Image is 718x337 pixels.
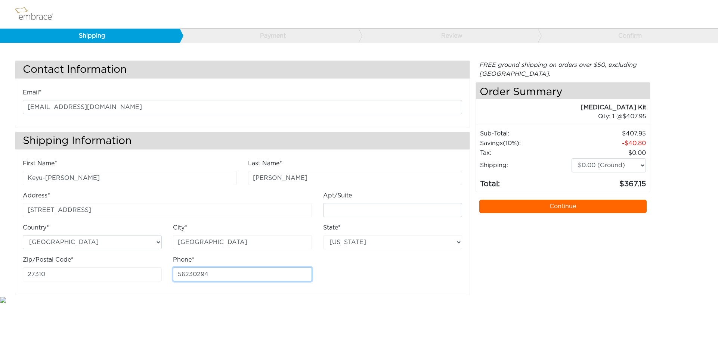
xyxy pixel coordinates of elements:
td: 40.80 [571,138,646,148]
td: 407.95 [571,129,646,138]
div: 1 @ [485,112,646,121]
span: 407.95 [622,113,646,119]
label: Apt/Suite [323,191,352,200]
label: Address* [23,191,50,200]
td: Savings : [480,138,571,148]
img: logo.png [13,5,62,24]
span: (10%) [503,140,519,146]
label: City* [173,223,187,232]
a: Continue [479,200,647,213]
label: Phone* [173,255,194,264]
a: Confirm [538,29,717,43]
td: Total: [480,173,571,190]
label: First Name* [23,159,57,168]
td: Sub-Total: [480,129,571,138]
td: 0.00 [571,148,646,158]
h3: Contact Information [15,61,470,78]
td: 367.15 [571,173,646,190]
h4: Order Summary [476,82,650,99]
a: Payment [179,29,359,43]
label: State* [323,223,341,232]
label: Country* [23,223,49,232]
label: Last Name* [248,159,282,168]
td: Tax: [480,148,571,158]
a: Review [358,29,538,43]
td: Shipping: [480,158,571,173]
label: Email* [23,88,41,97]
div: FREE ground shipping on orders over $50, excluding [GEOGRAPHIC_DATA]. [476,60,650,78]
h3: Shipping Information [15,132,470,150]
div: [MEDICAL_DATA] Kit [476,103,646,112]
label: Zip/Postal Code* [23,255,74,264]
